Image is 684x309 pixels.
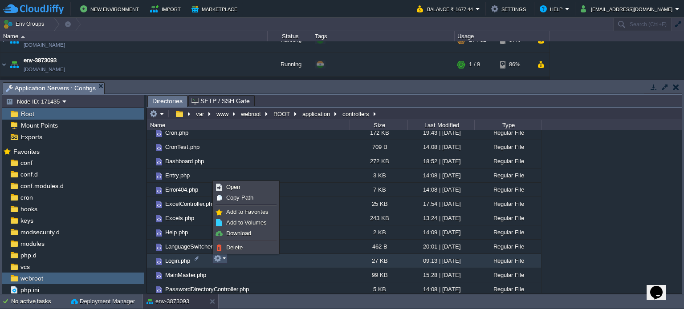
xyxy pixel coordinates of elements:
[19,182,65,190] a: conf.modules.d
[474,197,541,211] div: Regular File
[240,110,263,118] button: webroot
[350,197,407,211] div: 25 KB
[154,185,164,195] img: AMDAwAAAACH5BAEAAAAALAAAAAABAAEAAAICRAEAOw==
[1,31,267,41] div: Name
[417,4,476,14] button: Balance ₹-1677.44
[540,4,565,14] button: Help
[164,157,205,165] a: Dashboard.php
[350,120,407,130] div: Size
[226,219,267,226] span: Add to Volumes
[19,170,39,178] a: conf.d
[164,257,191,265] a: Login.php
[3,4,64,15] img: CloudJiffy
[455,31,549,41] div: Usage
[350,225,407,239] div: 2 KB
[407,211,474,225] div: 13:24 | [DATE]
[19,205,39,213] span: hooks
[350,211,407,225] div: 243 KB
[164,243,224,250] a: LanguageSwitcher.php
[154,228,164,238] img: AMDAwAAAACH5BAEAAAAALAAAAAABAAEAAAICRAEAOw==
[350,154,407,168] div: 272 KB
[474,240,541,253] div: Regular File
[19,263,31,271] a: vcs
[154,242,164,252] img: AMDAwAAAACH5BAEAAAAALAAAAAABAAEAAAICRAEAOw==
[71,297,135,306] button: Deployment Manager
[24,40,65,49] a: [DOMAIN_NAME]
[152,96,183,107] span: Directories
[469,52,480,76] div: 1 / 9
[341,110,371,118] button: controllers
[407,282,474,296] div: 14:08 | [DATE]
[350,282,407,296] div: 5 KB
[226,244,243,251] span: Delete
[407,169,474,182] div: 14:08 | [DATE]
[191,96,250,106] span: SFTP / SSH Gate
[407,197,474,211] div: 17:54 | [DATE]
[164,186,199,193] a: Error404.php
[214,229,278,238] a: Download
[164,172,191,179] a: Entry.php
[154,128,164,138] img: AMDAwAAAACH5BAEAAAAALAAAAAABAAEAAAICRAEAOw==
[147,268,154,282] img: AMDAwAAAACH5BAEAAAAALAAAAAABAAEAAAICRAEAOw==
[350,240,407,253] div: 462 B
[407,240,474,253] div: 20:01 | [DATE]
[19,228,61,236] a: modsecurity.d
[407,225,474,239] div: 14:09 | [DATE]
[154,200,164,209] img: AMDAwAAAACH5BAEAAAAALAAAAAABAAEAAAICRAEAOw==
[164,200,216,208] a: ExcelController.php
[19,121,59,129] a: Mount Points
[475,120,541,130] div: Type
[164,143,201,151] a: CronTest.php
[500,52,529,76] div: 86%
[474,225,541,239] div: Regular File
[214,182,278,192] a: Open
[350,254,407,268] div: 27 KB
[154,143,164,152] img: AMDAwAAAACH5BAEAAAAALAAAAAABAAEAAAICRAEAOw==
[154,157,164,167] img: AMDAwAAAACH5BAEAAAAALAAAAAABAAEAAAICRAEAOw==
[647,273,675,300] iframe: chat widget
[164,271,208,279] span: MainMaster.php
[0,52,8,76] img: AMDAwAAAACH5BAEAAAAALAAAAAABAAEAAAICRAEAOw==
[214,243,278,253] a: Delete
[19,251,38,259] a: php.d
[19,110,36,118] a: Root
[147,108,682,120] input: Click to enter the path
[150,4,183,14] button: Import
[24,56,57,65] a: env-3873093
[147,225,154,239] img: AMDAwAAAACH5BAEAAAAALAAAAAABAAEAAAICRAEAOw==
[147,211,154,225] img: AMDAwAAAACH5BAEAAAAALAAAAAABAAEAAAICRAEAOw==
[215,110,231,118] button: www
[407,126,474,140] div: 19:43 | [DATE]
[226,194,253,201] span: Copy Path
[214,207,278,217] a: Add to Favorites
[147,254,154,268] img: AMDAwAAAACH5BAEAAAAALAAAAAABAAEAAAICRAEAOw==
[147,169,154,182] img: AMDAwAAAACH5BAEAAAAALAAAAAABAAEAAAICRAEAOw==
[19,217,35,225] span: keys
[474,211,541,225] div: Regular File
[6,97,62,105] button: Node ID: 171435
[8,52,20,76] img: AMDAwAAAACH5BAEAAAAALAAAAAABAAEAAAICRAEAOw==
[147,126,154,140] img: AMDAwAAAACH5BAEAAAAALAAAAAABAAEAAAICRAEAOw==
[350,126,407,140] div: 172 KB
[21,36,25,38] img: AMDAwAAAACH5BAEAAAAALAAAAAABAAEAAAICRAEAOw==
[154,257,164,266] img: AMDAwAAAACH5BAEAAAAALAAAAAABAAEAAAICRAEAOw==
[19,159,34,167] a: conf
[407,254,474,268] div: 09:13 | [DATE]
[12,148,41,155] a: Favorites
[407,183,474,197] div: 14:08 | [DATE]
[407,154,474,168] div: 18:52 | [DATE]
[581,4,675,14] button: [EMAIL_ADDRESS][DOMAIN_NAME]
[80,4,142,14] button: New Environment
[19,193,34,201] span: cron
[164,214,195,222] a: Excels.php
[474,169,541,182] div: Regular File
[350,183,407,197] div: 7 KB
